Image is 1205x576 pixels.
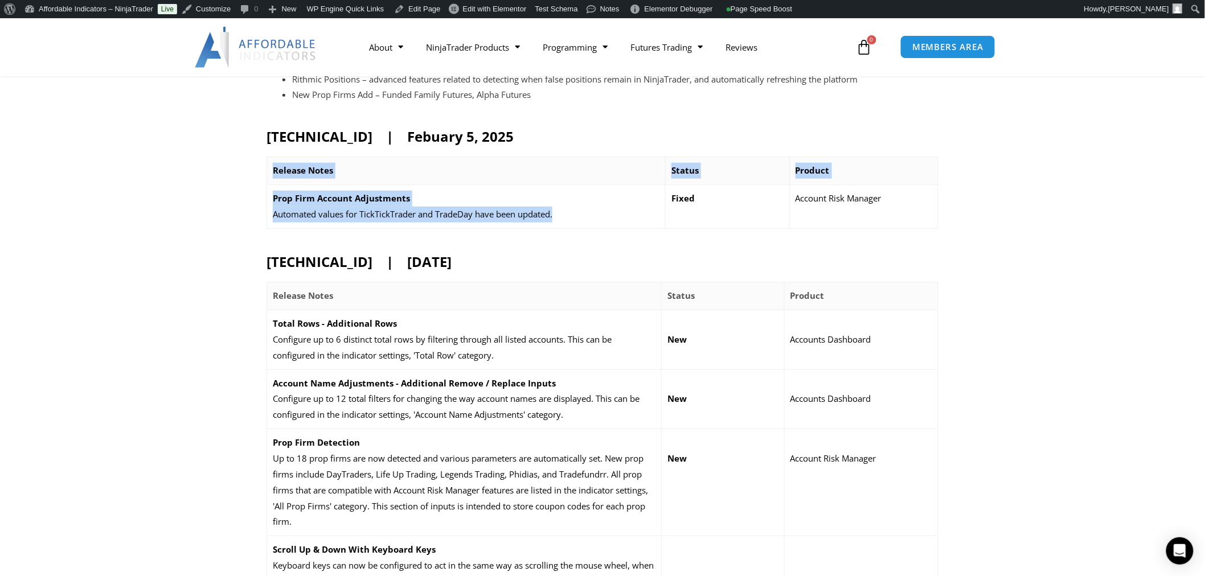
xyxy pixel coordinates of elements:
[671,192,695,204] strong: Fixed
[790,451,932,467] p: Account Risk Manager
[273,377,556,389] strong: Account Name Adjustments - Additional Remove / Replace Inputs
[531,34,619,60] a: Programming
[267,127,938,145] h2: [TECHNICAL_ID] | Febuary 5, 2025
[195,27,317,68] img: LogoAI | Affordable Indicators – NinjaTrader
[273,437,360,448] strong: Prop Firm Detection
[900,35,995,59] a: MEMBERS AREA
[1108,5,1169,13] span: [PERSON_NAME]
[790,391,932,407] p: Accounts Dashboard
[867,35,876,44] span: 0
[619,34,714,60] a: Futures Trading
[273,318,397,329] strong: Total Rows - Additional Rows
[796,164,830,176] strong: Product
[415,34,531,60] a: NinjaTrader Products
[1166,537,1194,565] div: Open Intercom Messenger
[463,5,527,13] span: Edit with Elementor
[292,72,938,88] li: Rithmic Positions – advanced features related to detecting when false positions remain in NinjaTr...
[273,164,333,176] strong: Release Notes
[273,290,333,301] strong: Release Notes
[790,332,932,348] p: Accounts Dashboard
[273,544,436,555] strong: Scroll Up & Down With Keyboard Keys
[667,452,687,464] strong: New
[267,253,938,270] h2: [TECHNICAL_ID] | [DATE]
[839,31,890,64] a: 0
[667,393,687,404] strong: New
[292,87,938,103] li: New Prop Firms Add – Funded Family Futures, Alpha Futures
[358,34,415,60] a: About
[273,391,655,423] p: Configure up to 12 total filters for changing the way account names are displayed. This can be co...
[790,290,825,301] strong: Product
[671,164,699,176] strong: Status
[273,192,410,204] strong: Prop Firm Account Adjustments
[912,43,983,51] span: MEMBERS AREA
[273,332,655,364] p: Configure up to 6 distinct total rows by filtering through all listed accounts. This can be confi...
[273,207,659,223] p: Automated values for TickTickTrader and TradeDay have been updated.
[273,451,655,530] p: Up to 18 prop firms are now detected and various parameters are automatically set. New prop firms...
[667,334,687,345] strong: New
[158,4,177,14] a: Live
[796,191,932,207] p: Account Risk Manager
[667,290,695,301] strong: Status
[714,34,769,60] a: Reviews
[358,34,853,60] nav: Menu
